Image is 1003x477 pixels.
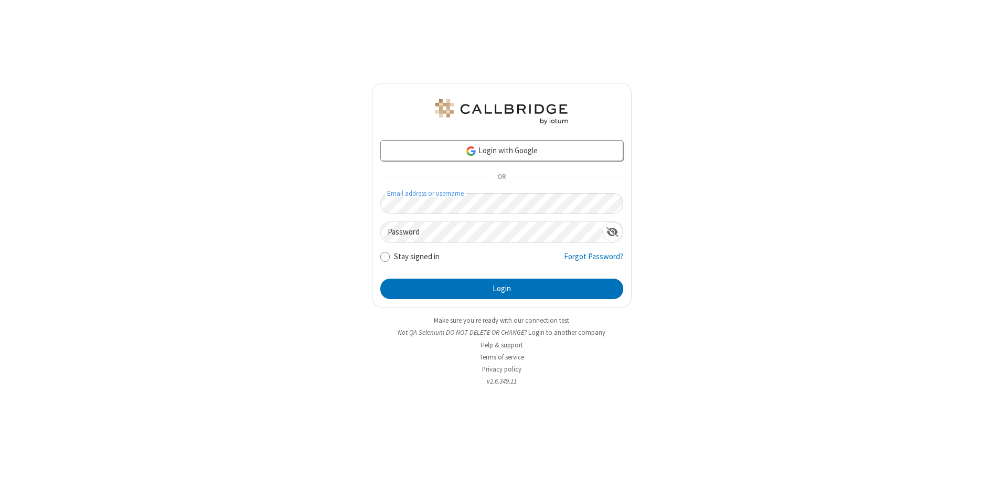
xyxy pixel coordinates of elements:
[602,222,623,241] div: Show password
[380,279,623,300] button: Login
[433,99,570,124] img: QA Selenium DO NOT DELETE OR CHANGE
[381,222,602,242] input: Password
[394,251,440,263] label: Stay signed in
[380,140,623,161] a: Login with Google
[528,327,605,337] button: Login to another company
[380,193,623,214] input: Email address or username
[482,365,521,374] a: Privacy policy
[465,145,477,157] img: google-icon.png
[479,353,524,362] a: Terms of service
[481,341,523,349] a: Help & support
[434,316,569,325] a: Make sure you're ready with our connection test
[372,376,632,386] li: v2.6.349.11
[372,327,632,337] li: Not QA Selenium DO NOT DELETE OR CHANGE?
[564,251,623,271] a: Forgot Password?
[493,170,510,185] span: OR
